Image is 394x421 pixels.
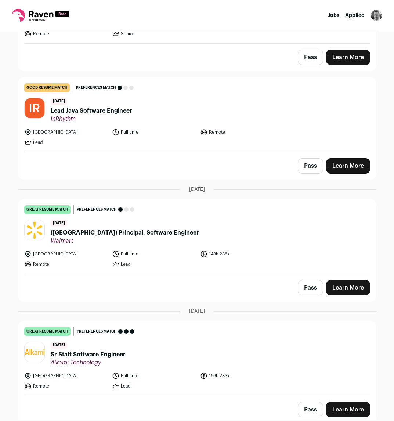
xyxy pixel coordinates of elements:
[18,321,376,396] a: great resume match Preferences match [DATE] Sr Staff Software Engineer Alkami Technology [GEOGRAP...
[76,84,116,91] span: Preferences match
[112,30,196,37] li: Senior
[200,372,284,380] li: 156k-233k
[51,98,67,105] span: [DATE]
[370,10,382,21] img: 83512-medium_jpg
[112,250,196,258] li: Full time
[24,382,108,390] li: Remote
[345,13,365,18] a: Applied
[51,106,132,115] span: Lead Java Software Engineer
[25,349,44,355] img: c845aac2789c1b30fdc3eb4176dac537391df06ed23acd8e89f60a323ad6dbd0.png
[24,128,108,136] li: [GEOGRAPHIC_DATA]
[326,50,370,65] a: Learn More
[112,372,196,380] li: Full time
[51,342,67,349] span: [DATE]
[51,115,132,123] span: InRhythm
[298,50,323,65] button: Pass
[328,13,339,18] a: Jobs
[298,402,323,417] button: Pass
[24,372,108,380] li: [GEOGRAPHIC_DATA]
[51,359,126,366] span: Alkami Technology
[24,83,70,92] div: good resume match
[298,158,323,174] button: Pass
[326,402,370,417] a: Learn More
[326,158,370,174] a: Learn More
[112,128,196,136] li: Full time
[51,237,199,244] span: Walmart
[200,250,284,258] li: 143k-286k
[370,10,382,21] button: Open dropdown
[51,228,199,237] span: ([GEOGRAPHIC_DATA]) Principal, Software Engineer
[200,128,284,136] li: Remote
[18,77,376,152] a: good resume match Preferences match [DATE] Lead Java Software Engineer InRhythm [GEOGRAPHIC_DATA]...
[189,186,205,193] span: [DATE]
[24,327,71,336] div: great resume match
[112,382,196,390] li: Lead
[25,220,44,240] img: 19b8b2629de5386d2862a650b361004344144596bc80f5063c02d542793c7f60.jpg
[24,30,108,37] li: Remote
[298,280,323,295] button: Pass
[25,98,44,118] img: 0d1677fd545a0dc565f748de59dd0d289879adeba7755dd7ef0667d4c67df810
[112,261,196,268] li: Lead
[77,328,117,335] span: Preferences match
[24,139,108,146] li: Lead
[24,205,71,214] div: great resume match
[51,350,126,359] span: Sr Staff Software Engineer
[189,308,205,315] span: [DATE]
[18,199,376,274] a: great resume match Preferences match [DATE] ([GEOGRAPHIC_DATA]) Principal, Software Engineer Walm...
[51,220,67,227] span: [DATE]
[24,261,108,268] li: Remote
[77,206,117,213] span: Preferences match
[326,280,370,295] a: Learn More
[24,250,108,258] li: [GEOGRAPHIC_DATA]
